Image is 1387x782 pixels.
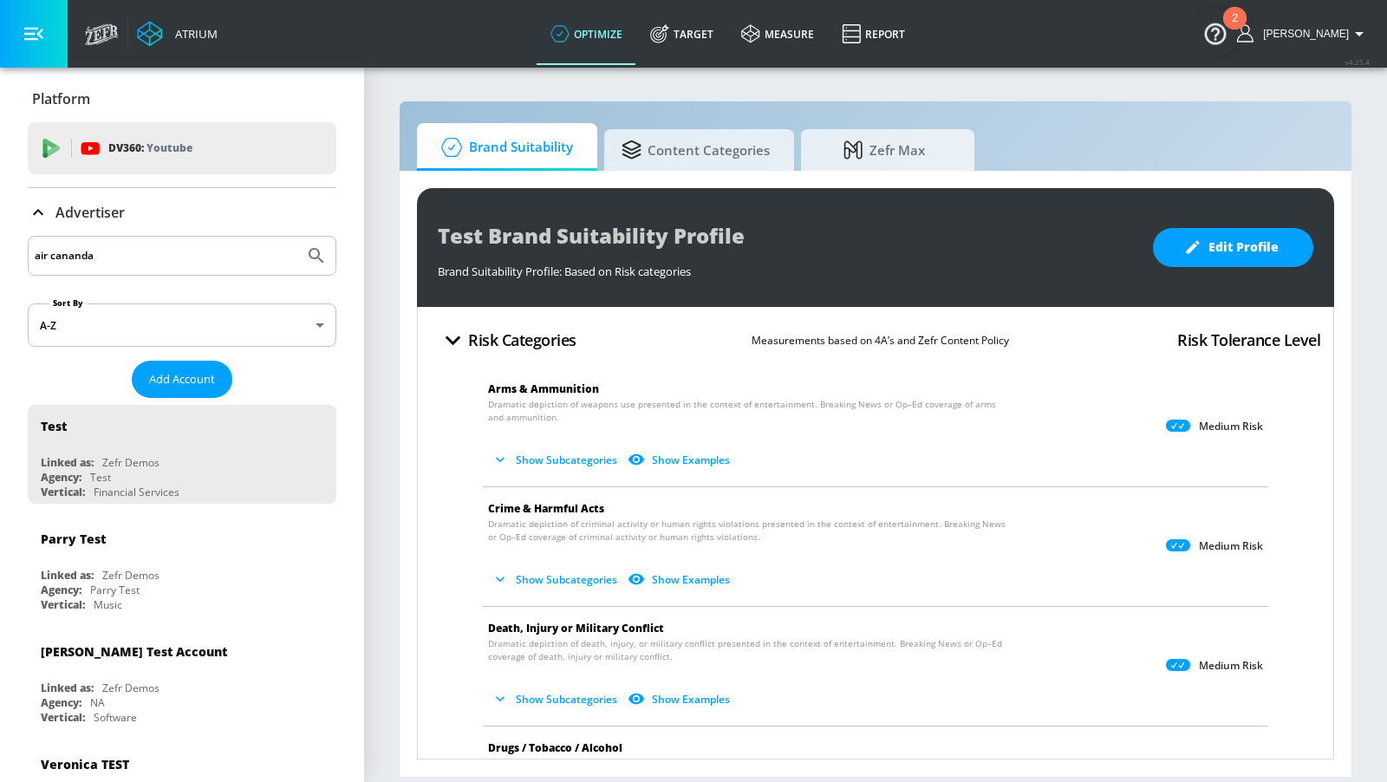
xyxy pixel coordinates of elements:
h4: Risk Categories [468,328,576,352]
a: optimize [537,3,636,65]
div: Zefr Demos [102,568,160,583]
div: Test [90,470,111,485]
div: Zefr Demos [102,455,160,470]
button: Show Examples [624,565,737,594]
span: Zefr Max [818,129,950,171]
button: [PERSON_NAME] [1237,23,1370,44]
span: Add Account [149,369,215,389]
p: Medium Risk [1199,420,1263,433]
button: Add Account [132,361,232,398]
span: Dramatic depiction of death, injury, or military conflict presented in the context of entertainme... [488,637,1011,663]
p: DV360: [108,139,192,158]
span: Crime & Harmful Acts [488,501,604,516]
p: Medium Risk [1199,659,1263,673]
button: Submit Search [297,237,335,275]
div: Agency: [41,583,81,597]
a: Report [828,3,919,65]
button: Risk Categories [431,320,583,361]
span: Death, Injury or Military Conflict [488,621,664,635]
span: v 4.25.4 [1345,57,1370,67]
a: measure [727,3,828,65]
div: Advertiser [28,188,336,237]
button: Show Examples [624,685,737,714]
div: Parry TestLinked as:Zefr DemosAgency:Parry TestVertical:Music [28,518,336,616]
p: Platform [32,89,90,108]
div: Financial Services [94,485,179,499]
a: Atrium [137,21,218,47]
h4: Risk Tolerance Level [1177,328,1320,352]
div: Linked as: [41,681,94,695]
div: [PERSON_NAME] Test AccountLinked as:Zefr DemosAgency:NAVertical:Software [28,630,336,729]
a: Target [636,3,727,65]
button: Edit Profile [1153,228,1313,267]
div: Parry Test [41,531,106,547]
div: Atrium [168,26,218,42]
div: TestLinked as:Zefr DemosAgency:TestVertical:Financial Services [28,405,336,504]
div: Music [94,597,122,612]
div: DV360: Youtube [28,122,336,174]
p: Measurements based on 4A’s and Zefr Content Policy [752,331,1009,349]
div: 2 [1232,18,1238,41]
div: Zefr Demos [102,681,160,695]
span: Dramatic depiction of weapons use presented in the context of entertainment. Breaking News or Op–... [488,398,1011,424]
div: Veronica TEST [41,756,129,772]
button: Show Subcategories [488,685,624,714]
p: Advertiser [55,203,125,222]
div: Parry Test [90,583,140,597]
span: Brand Suitability [434,127,573,168]
div: Agency: [41,695,81,710]
span: Edit Profile [1188,237,1279,258]
p: Medium Risk [1199,539,1263,553]
button: Show Subcategories [488,565,624,594]
span: Dramatic depiction of criminal activity or human rights violations presented in the context of en... [488,518,1011,544]
button: Show Examples [624,446,737,474]
div: [PERSON_NAME] Test Account [41,643,227,660]
div: Linked as: [41,455,94,470]
label: Sort By [49,297,87,309]
div: Brand Suitability Profile: Based on Risk categories [438,255,1136,279]
div: Linked as: [41,568,94,583]
div: Vertical: [41,485,85,499]
span: Drugs / Tobacco / Alcohol [488,740,622,755]
div: NA [90,695,105,710]
div: Vertical: [41,597,85,612]
button: Show Subcategories [488,446,624,474]
span: login as: anthony.tran@zefr.com [1256,28,1349,40]
div: Vertical: [41,710,85,725]
span: Content Categories [622,129,770,171]
div: Agency: [41,470,81,485]
div: Test [41,418,67,434]
p: Youtube [147,139,192,157]
span: Arms & Ammunition [488,381,599,396]
div: Software [94,710,137,725]
div: Platform [28,75,336,123]
input: Search by name [35,244,297,267]
button: Open Resource Center, 2 new notifications [1191,9,1240,57]
div: A-Z [28,303,336,347]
